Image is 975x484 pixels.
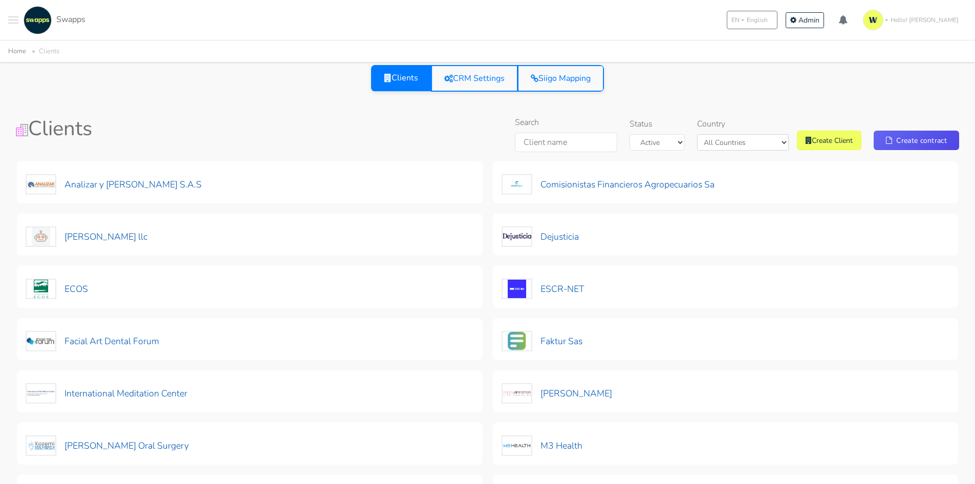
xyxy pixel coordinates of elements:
a: Home [8,47,26,56]
span: English [747,15,768,25]
button: ENEnglish [727,11,777,29]
button: Dejusticia [501,226,579,247]
img: Faktur Sas [502,331,532,351]
img: isotipo-3-3e143c57.png [863,10,883,30]
span: Admin [798,15,819,25]
button: ECOS [25,278,89,300]
a: Clients [371,65,431,91]
img: Facial Art Dental Forum [26,331,56,351]
a: Hello! [PERSON_NAME] [859,6,967,34]
img: Kathy Jalali [502,383,532,404]
img: M3 Health [502,435,532,456]
a: CRM Settings [431,65,518,92]
img: ECOS [26,279,56,299]
button: M3 Health [501,435,583,456]
a: Create contract [874,131,959,150]
h1: Clients [16,116,320,141]
button: Faktur Sas [501,330,583,352]
button: Comisionistas Financieros Agropecuarios Sa [501,174,715,195]
img: Comisionistas Financieros Agropecuarios Sa [502,174,532,195]
button: [PERSON_NAME] [501,383,613,404]
img: ESCR-NET [502,279,532,299]
label: Status [630,118,653,130]
img: Analizar y Lombana S.A.S [26,174,56,195]
img: Clients Icon [16,124,28,136]
img: Dejusticia [502,226,532,247]
button: [PERSON_NAME] Oral Surgery [25,435,189,456]
img: International Meditation Center [26,383,56,404]
a: Swapps [21,6,85,34]
label: Search [515,116,539,129]
span: Swapps [56,14,85,25]
span: Hello! [PERSON_NAME] [891,15,959,25]
a: Create Client [797,131,861,150]
button: Analizar y [PERSON_NAME] S.A.S [25,174,202,195]
img: Kazemi Oral Surgery [26,435,56,456]
button: International Meditation Center [25,383,188,404]
div: View selector [371,65,604,92]
button: ESCR-NET [501,278,584,300]
a: Siigo Mapping [517,65,604,92]
button: Facial Art Dental Forum [25,330,160,352]
button: [PERSON_NAME] llc [25,226,148,247]
li: Clients [28,46,59,57]
input: Client name [515,133,617,152]
a: Admin [786,12,824,28]
img: Craig Storti llc [26,226,56,247]
label: Country [697,118,725,130]
img: swapps-linkedin-v2.jpg [24,6,52,34]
